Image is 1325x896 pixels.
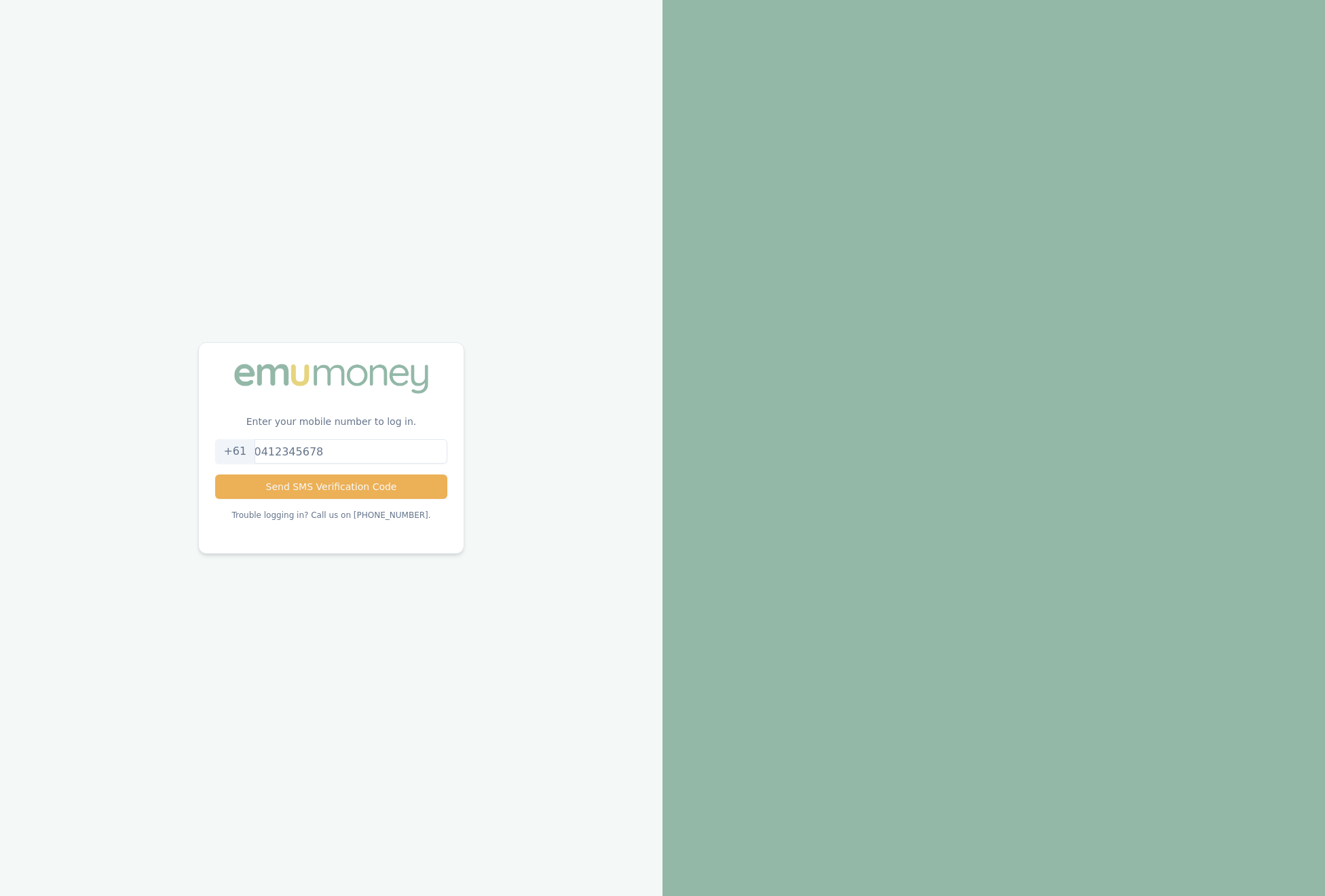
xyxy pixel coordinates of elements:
p: Trouble logging in? Call us on [PHONE_NUMBER]. [231,510,430,521]
img: Emu Money [229,359,433,398]
div: +61 [215,439,255,464]
input: 0412345678 [215,439,447,464]
p: Enter your mobile number to log in. [199,415,463,439]
button: Send SMS Verification Code [215,474,447,499]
